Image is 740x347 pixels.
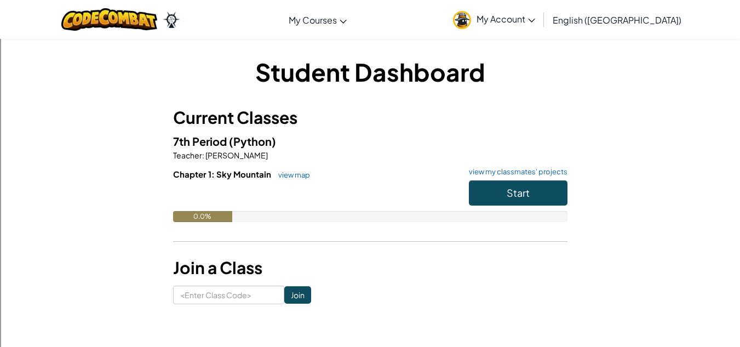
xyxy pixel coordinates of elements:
[4,34,736,44] div: Delete
[4,73,736,83] div: Move To ...
[4,64,736,73] div: Rename
[477,13,535,25] span: My Account
[4,4,736,14] div: Sort A > Z
[547,5,687,35] a: English ([GEOGRAPHIC_DATA])
[453,11,471,29] img: avatar
[163,12,180,28] img: Ozaria
[289,14,337,26] span: My Courses
[448,2,541,37] a: My Account
[553,14,681,26] span: English ([GEOGRAPHIC_DATA])
[4,24,736,34] div: Move To ...
[4,14,736,24] div: Sort New > Old
[4,54,736,64] div: Sign out
[283,5,352,35] a: My Courses
[61,8,157,31] img: CodeCombat logo
[4,44,736,54] div: Options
